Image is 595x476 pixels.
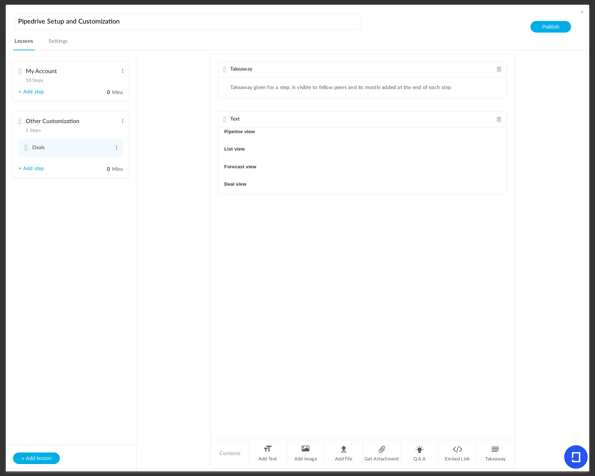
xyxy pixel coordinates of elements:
a: + Add step [18,166,44,172]
button: + Add lesson [13,452,60,464]
strong: Forecast view [224,164,256,169]
span: Text [230,117,240,122]
strong: Pipeline view [224,129,255,134]
li: Add Text [249,440,287,467]
a: Lessons [13,37,34,50]
button: Publish [530,21,571,33]
input: Mins [92,166,110,173]
input: Mins [92,89,110,96]
li: Add Image [287,440,325,467]
li: Contents [211,440,249,467]
strong: List view [224,146,245,152]
strong: Deal view [224,181,246,187]
span: 10 Steps [26,78,43,83]
a: + Add step [18,89,44,95]
li: Add File [325,440,363,467]
span: Takeaway [230,67,252,72]
span: Mins [112,90,123,95]
li: Takeaway [476,440,514,467]
li: Embed Link [439,440,477,467]
li: Takeaway given for a step, is visible to fellow peers and its mostly added at the end of each step [230,85,451,91]
li: Get Attachment [363,440,401,467]
li: Q & A [401,440,439,467]
span: Mins [112,167,123,172]
span: 1 Steps [26,128,40,132]
a: Settings [47,37,69,50]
